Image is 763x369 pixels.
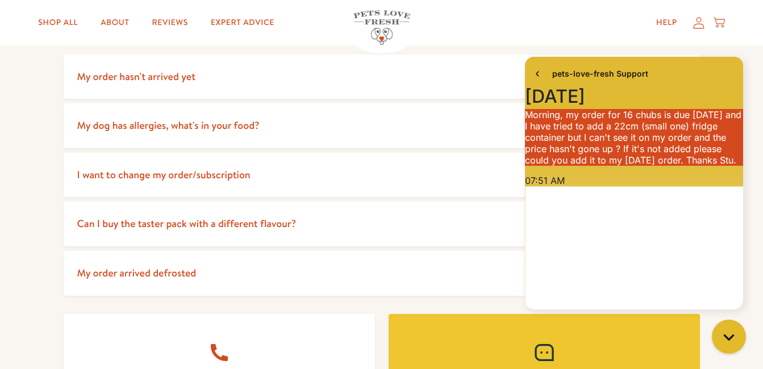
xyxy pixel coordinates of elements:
[647,11,686,34] a: Help
[64,202,700,246] summary: Can I buy the taster pack with a different flavour?
[77,69,196,83] span: My order hasn't arrived yet
[64,153,700,198] summary: I want to change my order/subscription
[64,103,700,148] summary: My dog has allergies, what's in your food?
[706,316,752,358] iframe: Gorgias live chat messenger
[202,11,283,34] a: Expert Advice
[77,167,251,182] span: I want to change my order/subscription
[91,11,138,34] a: About
[516,51,752,318] iframe: Gorgias live chat window
[64,251,700,296] summary: My order arrived defrosted
[64,54,700,99] summary: My order hasn't arrived yet
[77,118,260,132] span: My dog has allergies, what's in your food?
[77,216,297,230] span: Can I buy the taster pack with a different flavour?
[29,11,87,34] a: Shop All
[77,266,197,280] span: My order arrived defrosted
[353,10,410,45] img: Pets Love Fresh
[143,11,197,34] a: Reviews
